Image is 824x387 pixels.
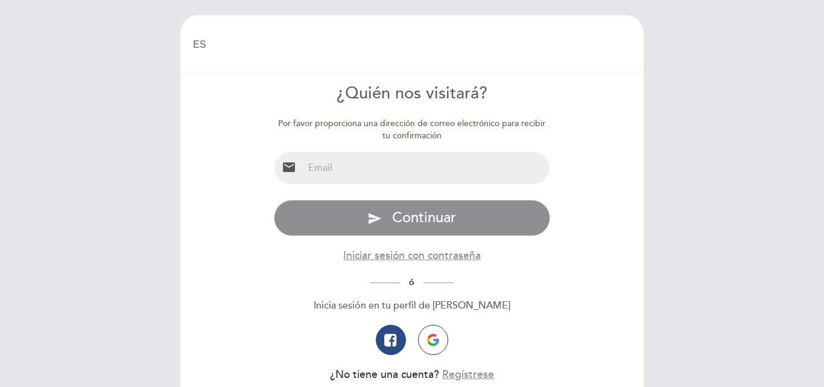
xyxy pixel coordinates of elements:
[427,334,439,346] img: icon-google.png
[343,248,481,263] button: Iniciar sesión con contraseña
[282,160,296,174] i: email
[400,277,423,287] span: ó
[303,152,550,184] input: Email
[367,211,382,226] i: send
[274,200,551,236] button: send Continuar
[330,368,439,381] span: ¿No tiene una cuenta?
[392,209,456,226] span: Continuar
[442,367,494,382] button: Regístrese
[274,299,551,313] div: Inicia sesión en tu perfil de [PERSON_NAME]
[274,82,551,106] div: ¿Quién nos visitará?
[274,118,551,142] div: Por favor proporciona una dirección de correo electrónico para recibir tu confirmación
